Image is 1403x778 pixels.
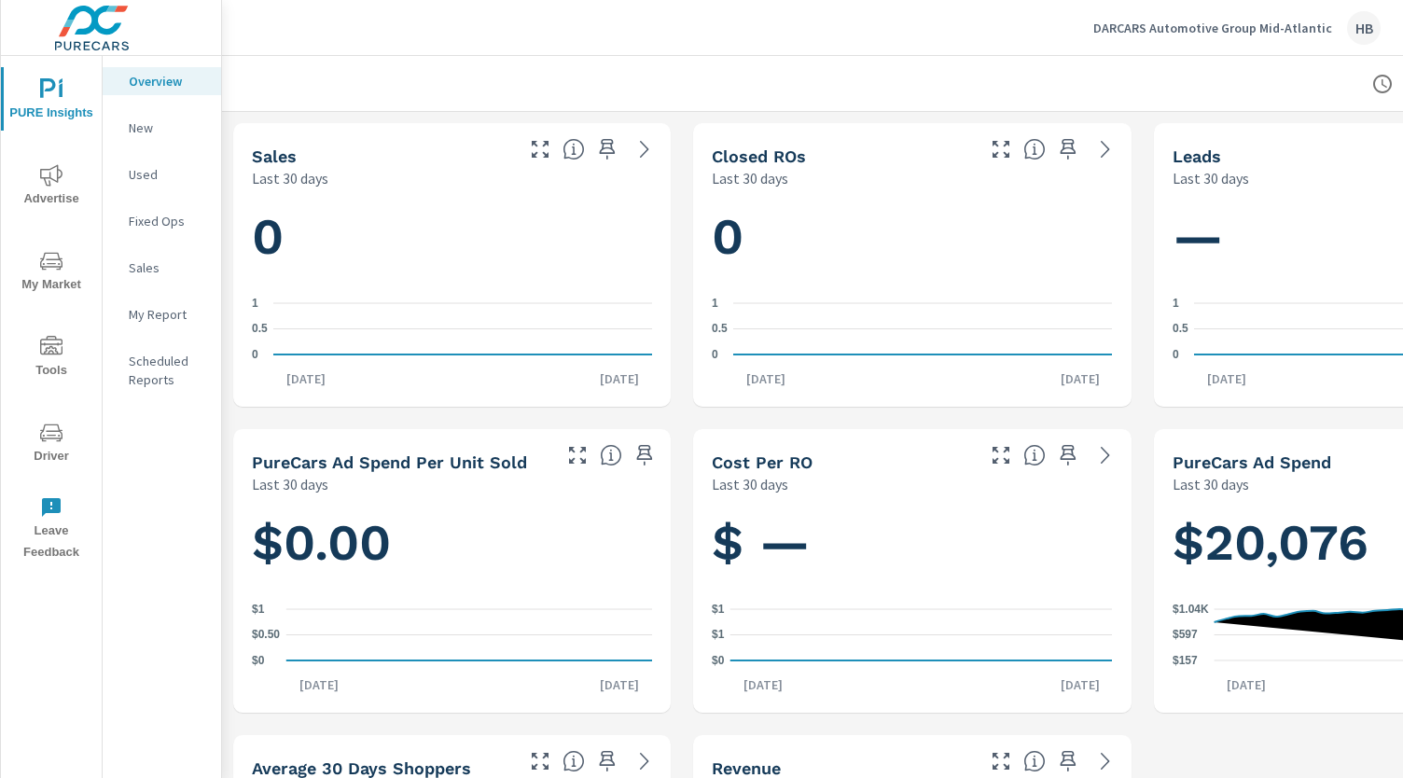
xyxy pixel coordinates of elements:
h1: 0 [712,205,1112,269]
text: $1.04K [1173,603,1209,616]
p: [DATE] [1048,675,1113,694]
div: Scheduled Reports [103,347,221,394]
span: Save this to your personalized report [630,440,660,470]
p: [DATE] [587,369,652,388]
p: Sales [129,258,206,277]
button: Make Fullscreen [525,134,555,164]
p: Last 30 days [1173,167,1249,189]
text: 0 [1173,348,1179,361]
text: $157 [1173,654,1198,667]
div: Overview [103,67,221,95]
span: Total sales revenue over the selected date range. [Source: This data is sourced from the dealer’s... [1023,750,1046,772]
text: 1 [712,297,718,310]
p: Fixed Ops [129,212,206,230]
p: Last 30 days [712,473,788,495]
span: Save this to your personalized report [1053,440,1083,470]
span: Driver [7,422,96,467]
button: Make Fullscreen [986,746,1016,776]
a: See more details in report [1090,746,1120,776]
p: [DATE] [1214,675,1279,694]
p: Last 30 days [712,167,788,189]
span: Save this to your personalized report [592,746,622,776]
span: Tools [7,336,96,382]
div: nav menu [1,56,102,571]
div: Fixed Ops [103,207,221,235]
text: $597 [1173,629,1198,642]
h5: Cost per RO [712,452,813,472]
p: [DATE] [730,675,796,694]
p: [DATE] [587,675,652,694]
button: Make Fullscreen [986,440,1016,470]
span: Leave Feedback [7,496,96,563]
p: Last 30 days [252,167,328,189]
text: $0 [252,654,265,667]
span: PURE Insights [7,78,96,124]
a: See more details in report [1090,134,1120,164]
text: 1 [252,297,258,310]
span: My Market [7,250,96,296]
text: 0.5 [1173,323,1188,336]
p: Last 30 days [252,473,328,495]
h5: PureCars Ad Spend [1173,452,1331,472]
p: Last 30 days [1173,473,1249,495]
text: 0.5 [712,323,728,336]
span: Average cost incurred by the dealership from each Repair Order closed over the selected date rang... [1023,444,1046,466]
div: Sales [103,254,221,282]
p: New [129,118,206,137]
h1: 0 [252,205,652,269]
p: Used [129,165,206,184]
text: 1 [1173,297,1179,310]
div: My Report [103,300,221,328]
span: A rolling 30 day total of daily Shoppers on the dealership website, averaged over the selected da... [563,750,585,772]
button: Make Fullscreen [563,440,592,470]
h1: $ — [712,511,1112,575]
text: 0.5 [252,323,268,336]
text: $1 [252,603,265,616]
h5: Average 30 Days Shoppers [252,758,471,778]
div: New [103,114,221,142]
h1: $0.00 [252,511,652,575]
div: Used [103,160,221,188]
span: Advertise [7,164,96,210]
text: 0 [712,348,718,361]
span: Average cost of advertising per each vehicle sold at the dealer over the selected date range. The... [600,444,622,466]
h5: Revenue [712,758,781,778]
p: [DATE] [733,369,799,388]
span: Number of Repair Orders Closed by the selected dealership group over the selected time range. [So... [1023,138,1046,160]
text: $1 [712,629,725,642]
span: Save this to your personalized report [1053,746,1083,776]
a: See more details in report [630,134,660,164]
a: See more details in report [1090,440,1120,470]
p: [DATE] [1194,369,1259,388]
text: $0.50 [252,629,280,642]
button: Make Fullscreen [525,746,555,776]
text: $0 [712,654,725,667]
p: Scheduled Reports [129,352,206,389]
text: 0 [252,348,258,361]
span: Save this to your personalized report [1053,134,1083,164]
text: $1 [712,603,725,616]
a: See more details in report [630,746,660,776]
h5: Sales [252,146,297,166]
h5: PureCars Ad Spend Per Unit Sold [252,452,527,472]
h5: Leads [1173,146,1221,166]
p: My Report [129,305,206,324]
span: Save this to your personalized report [592,134,622,164]
div: HB [1347,11,1381,45]
h5: Closed ROs [712,146,806,166]
p: [DATE] [273,369,339,388]
p: DARCARS Automotive Group Mid-Atlantic [1093,20,1332,36]
button: Make Fullscreen [986,134,1016,164]
p: [DATE] [1048,369,1113,388]
p: Overview [129,72,206,90]
p: [DATE] [286,675,352,694]
span: Number of vehicles sold by the dealership over the selected date range. [Source: This data is sou... [563,138,585,160]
